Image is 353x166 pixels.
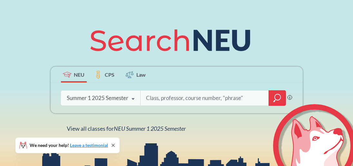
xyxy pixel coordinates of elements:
a: Leave a testimonial [70,142,108,148]
input: Class, professor, course number, "phrase" [145,91,264,105]
div: Summer 1 2025 Semester [67,94,128,102]
span: CPS [105,71,114,78]
span: View all classes for [67,125,186,132]
span: NEU Summer 1 2025 Semester [114,125,186,132]
span: Law [136,71,146,78]
span: We need your help! [30,143,108,148]
div: magnifying glass [269,90,286,106]
svg: magnifying glass [273,94,281,103]
span: NEU [74,71,84,78]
